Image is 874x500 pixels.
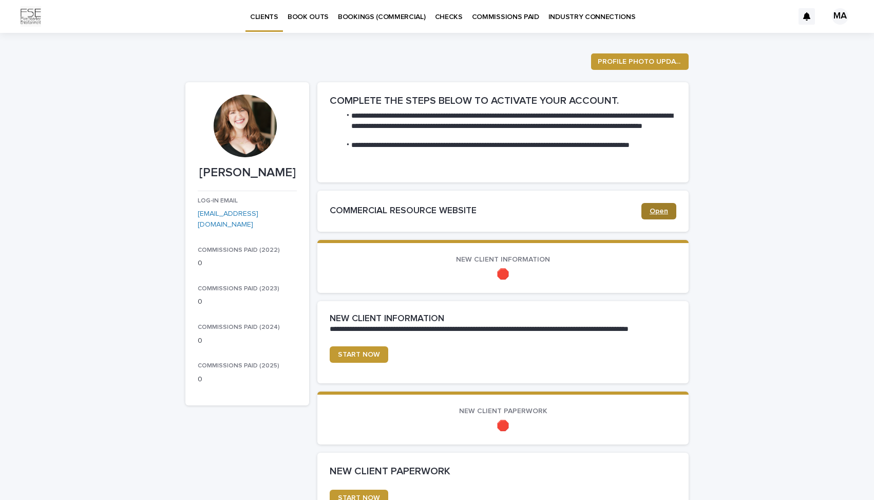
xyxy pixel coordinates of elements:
span: COMMISSIONS PAID (2024) [198,324,280,330]
h2: NEW CLIENT INFORMATION [330,313,444,325]
img: Km9EesSdRbS9ajqhBzyo [21,6,41,27]
p: 0 [198,258,297,269]
h2: NEW CLIENT PAPERWORK [330,465,676,477]
a: START NOW [330,346,388,363]
span: COMMISSIONS PAID (2023) [198,286,279,292]
span: Open [650,208,668,215]
p: 🛑 [330,268,676,281]
span: COMMISSIONS PAID (2025) [198,363,279,369]
span: PROFILE PHOTO UPDATE [598,57,682,67]
p: [PERSON_NAME] [198,165,297,180]
p: 🛑 [330,420,676,432]
h2: COMMERCIAL RESOURCE WEBSITE [330,206,641,217]
span: NEW CLIENT PAPERWORK [459,408,547,415]
span: LOG-IN EMAIL [198,198,238,204]
div: MA [832,8,848,25]
a: Open [641,203,676,219]
h2: COMPLETE THE STEPS BELOW TO ACTIVATE YOUR ACCOUNT. [330,95,676,107]
p: 0 [198,336,297,346]
p: 0 [198,297,297,307]
span: NEW CLIENT INFORMATION [456,256,550,263]
p: 0 [198,374,297,385]
button: PROFILE PHOTO UPDATE [591,53,689,70]
a: [EMAIL_ADDRESS][DOMAIN_NAME] [198,210,258,228]
span: COMMISSIONS PAID (2022) [198,247,280,253]
span: START NOW [338,351,380,358]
